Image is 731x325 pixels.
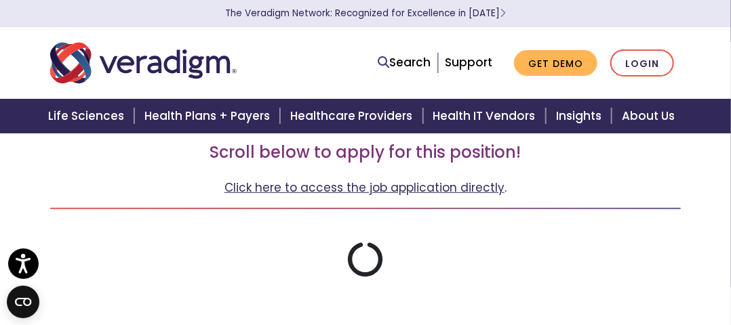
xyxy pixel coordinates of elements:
[548,99,614,133] a: Insights
[445,54,492,70] a: Support
[514,50,597,77] a: Get Demo
[282,99,424,133] a: Healthcare Providers
[7,286,39,318] button: Open CMP widget
[500,7,506,20] span: Learn More
[614,99,691,133] a: About Us
[40,99,136,133] a: Life Sciences
[425,99,548,133] a: Health IT Vendors
[225,7,506,20] a: The Veradigm Network: Recognized for Excellence in [DATE]Learn More
[378,53,431,72] a: Search
[50,41,237,85] img: Veradigm logo
[136,99,282,133] a: Health Plans + Payers
[224,179,505,196] a: Click here to access the job application directly
[50,143,681,162] h3: Scroll below to apply for this position!
[610,49,674,77] a: Login
[50,179,681,197] p: .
